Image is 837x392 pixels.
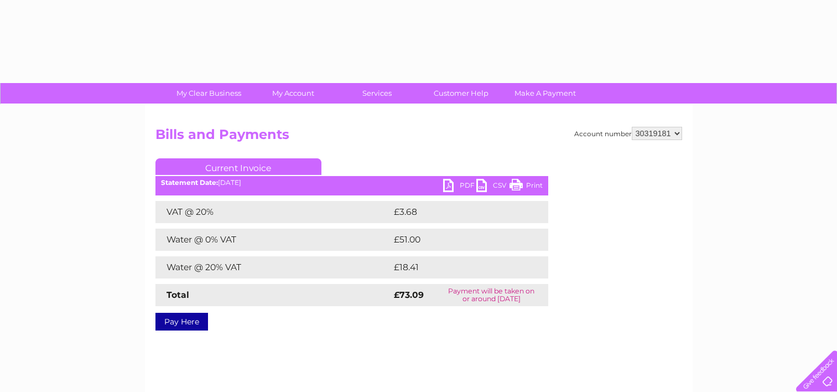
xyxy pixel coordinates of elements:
[155,158,321,175] a: Current Invoice
[155,313,208,331] a: Pay Here
[510,179,543,195] a: Print
[155,201,391,223] td: VAT @ 20%
[247,83,339,104] a: My Account
[476,179,510,195] a: CSV
[391,201,523,223] td: £3.68
[415,83,507,104] a: Customer Help
[443,179,476,195] a: PDF
[155,179,548,187] div: [DATE]
[394,290,424,300] strong: £73.09
[500,83,591,104] a: Make A Payment
[167,290,189,300] strong: Total
[163,83,254,104] a: My Clear Business
[155,229,391,251] td: Water @ 0% VAT
[331,83,423,104] a: Services
[391,256,524,278] td: £18.41
[435,284,548,306] td: Payment will be taken on or around [DATE]
[391,229,525,251] td: £51.00
[155,127,682,148] h2: Bills and Payments
[161,178,218,187] b: Statement Date:
[155,256,391,278] td: Water @ 20% VAT
[574,127,682,140] div: Account number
